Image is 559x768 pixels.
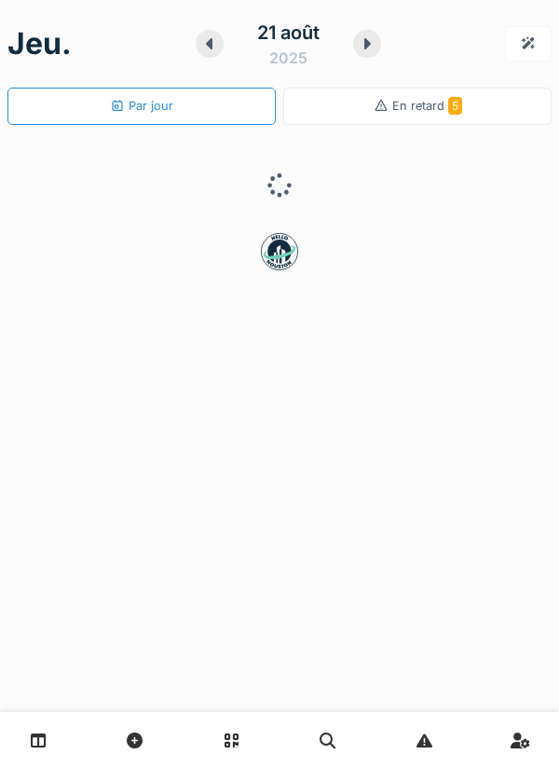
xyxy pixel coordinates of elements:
img: badge-BVDL4wpA.svg [261,233,298,270]
h1: jeu. [7,26,72,62]
div: 21 août [257,19,320,47]
span: 5 [448,97,462,115]
span: En retard [392,99,462,113]
div: 2025 [269,47,307,69]
div: Par jour [110,97,173,115]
